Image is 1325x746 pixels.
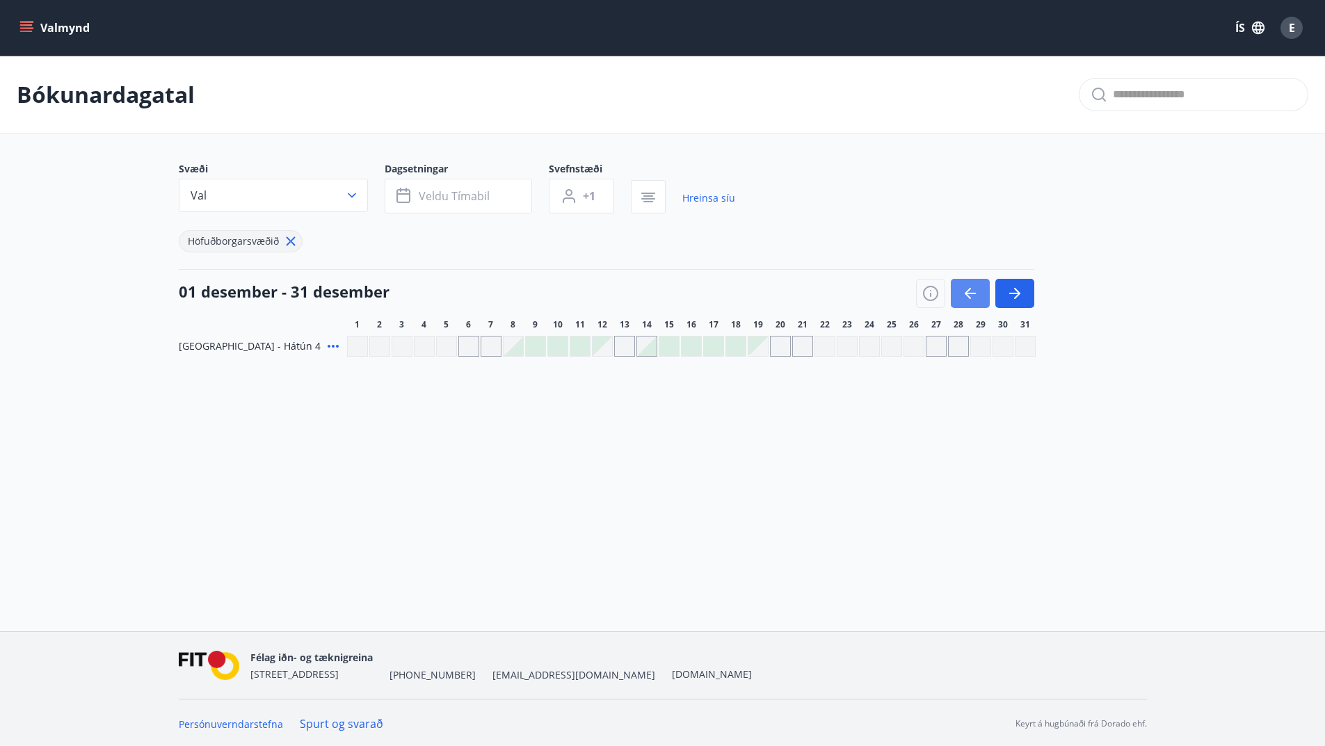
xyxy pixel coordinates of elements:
button: +1 [549,179,614,213]
div: Gráir dagar eru ekki bókanlegir [592,336,613,357]
span: 13 [620,319,629,330]
span: 5 [444,319,449,330]
span: 15 [664,319,674,330]
div: Gráir dagar eru ekki bókanlegir [414,336,435,357]
div: Gráir dagar eru ekki bókanlegir [881,336,902,357]
div: Gráir dagar eru ekki bókanlegir [792,336,813,357]
a: Persónuverndarstefna [179,717,283,731]
button: Veldu tímabil [385,179,532,213]
button: ÍS [1228,15,1272,40]
span: 30 [998,319,1008,330]
div: Gráir dagar eru ekki bókanlegir [748,336,769,357]
span: 20 [776,319,785,330]
span: Svefnstæði [549,162,631,179]
div: Gráir dagar eru ekki bókanlegir [970,336,991,357]
span: 18 [731,319,741,330]
div: Gráir dagar eru ekki bókanlegir [770,336,791,357]
span: 1 [355,319,360,330]
a: Hreinsa síu [682,183,735,213]
p: Keyrt á hugbúnaði frá Dorado ehf. [1015,717,1147,730]
span: 10 [553,319,563,330]
span: Félag iðn- og tæknigreina [250,651,373,664]
div: Gráir dagar eru ekki bókanlegir [904,336,924,357]
span: E [1289,20,1295,35]
span: Höfuðborgarsvæðið [188,234,279,248]
span: 16 [686,319,696,330]
span: [STREET_ADDRESS] [250,667,339,681]
span: 7 [488,319,493,330]
img: FPQVkF9lTnNbbaRSFyT17YYeljoOGk5m51IhT0bO.png [179,651,240,681]
a: Spurt og svarað [300,716,383,731]
div: Gráir dagar eru ekki bókanlegir [1015,336,1036,357]
div: Gráir dagar eru ekki bókanlegir [926,336,947,357]
span: 31 [1020,319,1030,330]
div: Gráir dagar eru ekki bókanlegir [814,336,835,357]
span: 3 [399,319,404,330]
a: [DOMAIN_NAME] [672,667,752,681]
div: Gráir dagar eru ekki bókanlegir [392,336,412,357]
span: 29 [976,319,986,330]
span: 24 [865,319,874,330]
div: Gráir dagar eru ekki bókanlegir [993,336,1013,357]
span: Svæði [179,162,385,179]
span: 6 [466,319,471,330]
span: 26 [909,319,919,330]
span: [PHONE_NUMBER] [390,668,476,682]
p: Bókunardagatal [17,79,195,110]
span: 19 [753,319,763,330]
span: [GEOGRAPHIC_DATA] - Hátún 4 [179,339,321,353]
div: Gráir dagar eru ekki bókanlegir [948,336,969,357]
span: Dagsetningar [385,162,549,179]
span: 9 [533,319,538,330]
span: 14 [642,319,652,330]
button: menu [17,15,95,40]
div: Gráir dagar eru ekki bókanlegir [369,336,390,357]
div: Gráir dagar eru ekki bókanlegir [614,336,635,357]
span: 17 [709,319,718,330]
span: 12 [597,319,607,330]
span: +1 [583,188,595,204]
span: Veldu tímabil [419,188,490,204]
span: 11 [575,319,585,330]
span: 2 [377,319,382,330]
div: Gráir dagar eru ekki bókanlegir [481,336,501,357]
div: Gráir dagar eru ekki bókanlegir [436,336,457,357]
span: 23 [842,319,852,330]
span: 8 [511,319,515,330]
div: Gráir dagar eru ekki bókanlegir [837,336,858,357]
span: 25 [887,319,897,330]
span: 22 [820,319,830,330]
div: Gráir dagar eru ekki bókanlegir [347,336,368,357]
div: Gráir dagar eru ekki bókanlegir [859,336,880,357]
span: 4 [421,319,426,330]
div: Gráir dagar eru ekki bókanlegir [458,336,479,357]
span: 21 [798,319,808,330]
div: Höfuðborgarsvæðið [179,230,303,252]
span: 28 [954,319,963,330]
span: Val [191,188,207,203]
h4: 01 desember - 31 desember [179,281,390,302]
span: 27 [931,319,941,330]
span: [EMAIL_ADDRESS][DOMAIN_NAME] [492,668,655,682]
button: E [1275,11,1308,44]
button: Val [179,179,368,212]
